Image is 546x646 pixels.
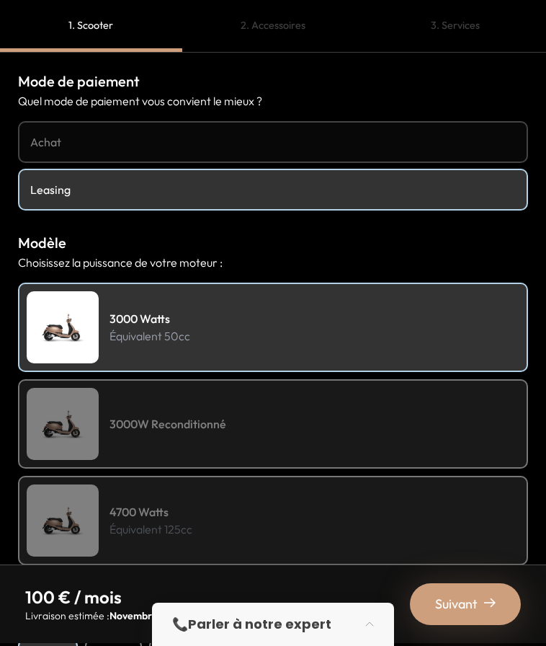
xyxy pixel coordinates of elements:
p: Choisissez la puissance de votre moteur : [18,254,528,271]
h4: 4700 Watts [109,503,192,521]
p: 100 € / mois [25,585,184,609]
h4: 3000W Reconditionné [109,415,226,433]
p: Équivalent 125cc [109,521,192,538]
img: Scooter Leasing [27,388,99,460]
p: Équivalent 50cc [109,327,190,345]
h4: Leasing [30,181,516,198]
img: Scooter Leasing [27,485,99,557]
p: Livraison estimée : [25,609,184,623]
img: right-arrow-2.png [484,597,496,609]
span: Suivant [435,594,478,614]
h3: Modèle [18,232,528,254]
h4: 3000 Watts [109,310,190,327]
h4: Achat [30,133,516,151]
img: Scooter Leasing [27,291,99,363]
h3: Mode de paiement [18,71,528,92]
a: Achat [18,121,528,163]
p: Quel mode de paiement vous convient le mieux ? [18,92,528,110]
span: Novembre 2025 [109,609,184,622]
